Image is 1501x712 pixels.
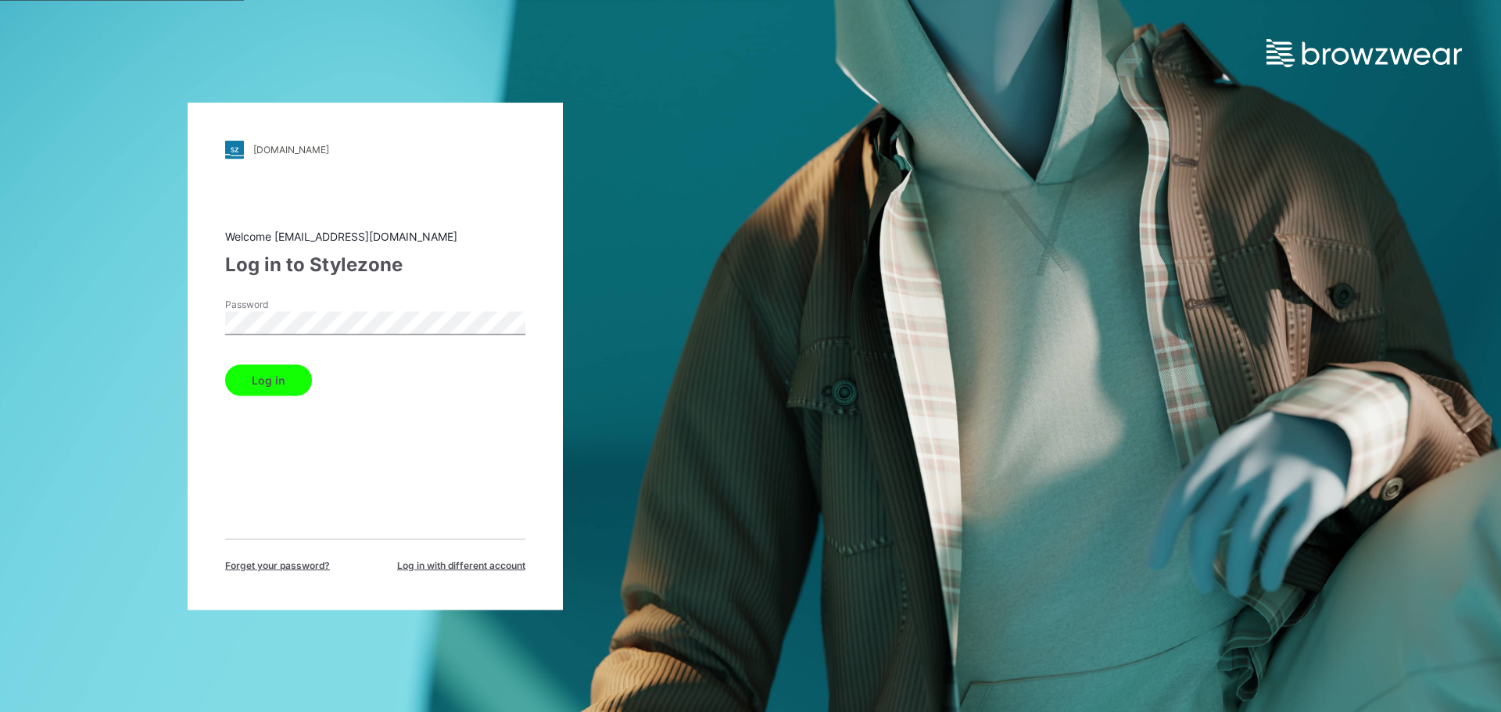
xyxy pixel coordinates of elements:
[1266,39,1462,67] img: browzwear-logo.e42bd6dac1945053ebaf764b6aa21510.svg
[225,297,335,311] label: Password
[397,558,525,572] span: Log in with different account
[225,140,525,159] a: [DOMAIN_NAME]
[253,144,329,156] div: [DOMAIN_NAME]
[225,140,244,159] img: stylezone-logo.562084cfcfab977791bfbf7441f1a819.svg
[225,558,330,572] span: Forget your password?
[225,250,525,278] div: Log in to Stylezone
[225,364,312,395] button: Log in
[225,227,525,244] div: Welcome [EMAIL_ADDRESS][DOMAIN_NAME]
